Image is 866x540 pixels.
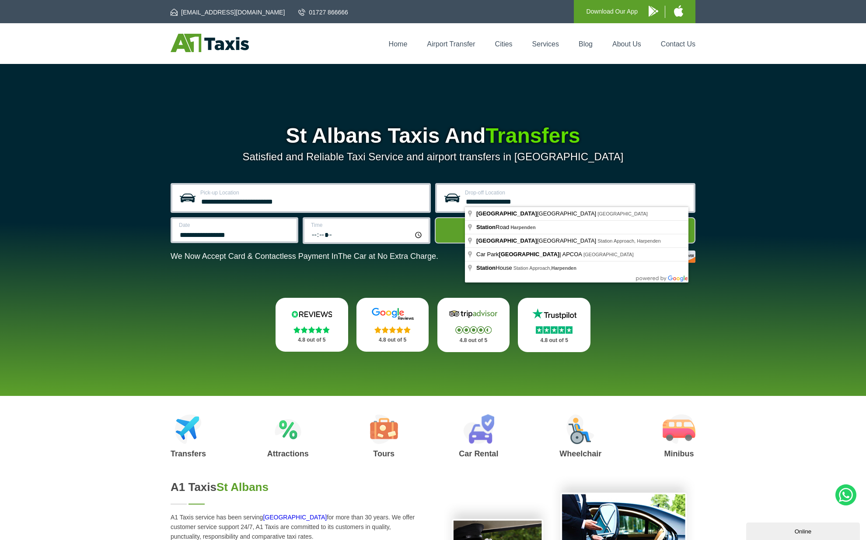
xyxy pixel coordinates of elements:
p: Satisfied and Reliable Taxi Service and airport transfers in [GEOGRAPHIC_DATA] [171,151,695,163]
span: Harpenden [551,265,576,271]
a: Contact Us [661,40,695,48]
label: Drop-off Location [465,190,688,195]
span: [GEOGRAPHIC_DATA] [583,252,634,257]
img: A1 Taxis St Albans LTD [171,34,249,52]
label: Pick-up Location [200,190,424,195]
p: 4.8 out of 5 [447,335,500,346]
h3: Minibus [663,450,695,458]
label: Date [179,222,291,228]
img: Airport Transfers [175,414,202,444]
img: A1 Taxis Android App [649,6,658,17]
img: Google [367,307,419,321]
img: Stars [374,326,411,333]
a: Services [532,40,559,48]
span: Transfers [485,124,580,147]
a: Cities [495,40,513,48]
a: [GEOGRAPHIC_DATA] [263,514,327,521]
iframe: chat widget [746,521,862,540]
h3: Attractions [267,450,309,458]
span: [GEOGRAPHIC_DATA] [476,237,537,244]
img: Stars [536,326,573,334]
span: Station Approach, Harpenden [597,238,660,244]
img: Attractions [275,414,301,444]
a: Airport Transfer [427,40,475,48]
img: Tripadvisor [447,307,499,321]
span: Station Approach, [513,265,576,271]
img: Car Rental [463,414,494,444]
a: Tripadvisor Stars 4.8 out of 5 [437,298,510,352]
a: [EMAIL_ADDRESS][DOMAIN_NAME] [171,8,285,17]
p: We Now Accept Card & Contactless Payment In [171,252,438,261]
img: Wheelchair [566,414,594,444]
p: 4.8 out of 5 [366,335,419,346]
button: Get Quote [435,217,695,244]
span: Station [476,265,496,271]
span: Station [476,224,496,230]
a: Home [389,40,408,48]
a: Google Stars 4.8 out of 5 [356,298,429,352]
span: [GEOGRAPHIC_DATA] [499,251,559,258]
img: Minibus [663,414,695,444]
a: Trustpilot Stars 4.8 out of 5 [518,298,590,352]
span: House [476,265,513,271]
h3: Wheelchair [559,450,601,458]
h1: St Albans Taxis And [171,125,695,146]
p: Download Our App [586,6,638,17]
img: Reviews.io [286,307,338,321]
img: Stars [455,326,492,334]
span: [GEOGRAPHIC_DATA] [476,210,597,217]
span: The Car at No Extra Charge. [338,252,438,261]
a: Reviews.io Stars 4.8 out of 5 [276,298,348,352]
img: Trustpilot [528,307,580,321]
h3: Car Rental [459,450,498,458]
span: [GEOGRAPHIC_DATA] [476,237,597,244]
img: A1 Taxis iPhone App [674,5,683,17]
h3: Transfers [171,450,206,458]
p: 4.8 out of 5 [285,335,339,346]
img: Stars [293,326,330,333]
h2: A1 Taxis [171,480,423,494]
span: [GEOGRAPHIC_DATA] [597,211,648,216]
span: [GEOGRAPHIC_DATA] [476,210,537,217]
label: Time [311,222,423,228]
span: Car Park | APCOA [476,251,583,258]
a: Blog [579,40,593,48]
a: 01727 866666 [298,8,348,17]
span: Road [476,224,510,230]
h3: Tours [370,450,398,458]
span: St Albans [216,480,269,494]
img: Tours [370,414,398,444]
a: About Us [612,40,641,48]
p: 4.8 out of 5 [527,335,581,346]
span: Harpenden [510,225,535,230]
